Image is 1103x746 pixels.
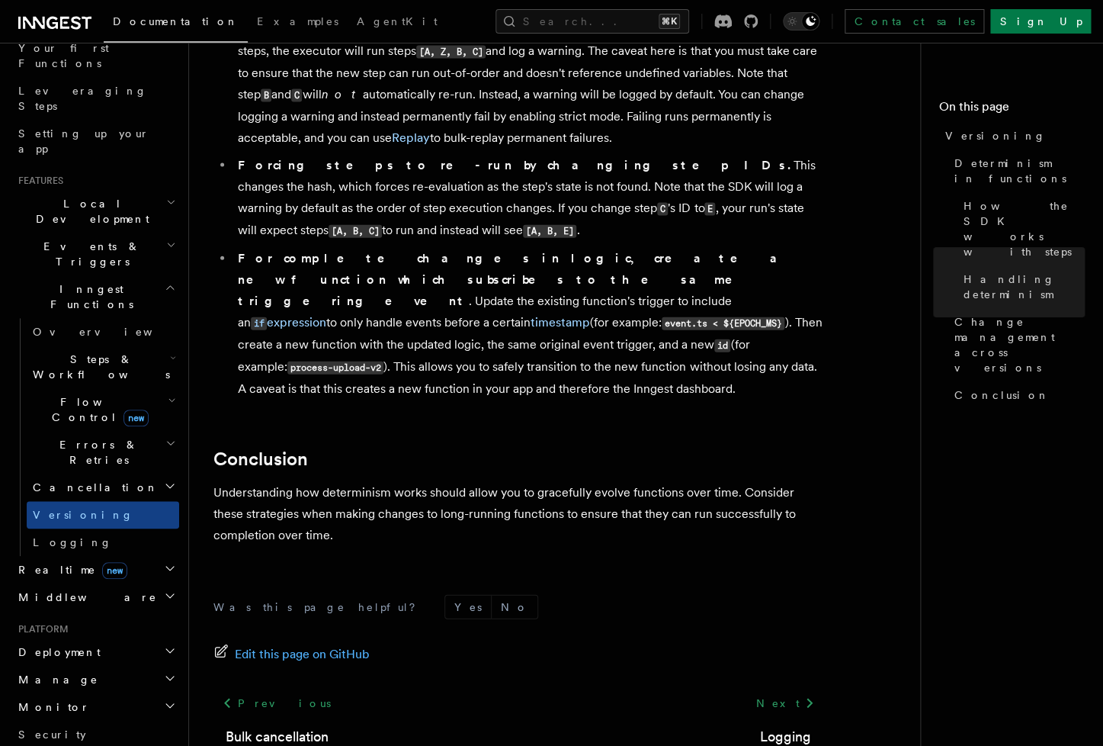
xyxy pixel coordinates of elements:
a: Logging [27,529,179,556]
a: Conclusion [948,381,1085,409]
a: Overview [27,318,179,346]
a: Previous [213,690,339,717]
button: Manage [12,666,179,693]
p: Understanding how determinism works should allow you to gracefully evolve functions over time. Co... [213,482,823,546]
button: Yes [445,596,491,619]
code: C [657,203,668,216]
code: event.ts < ${EPOCH_MS} [662,317,784,330]
span: Documentation [113,15,239,27]
span: Features [12,175,63,187]
kbd: ⌘K [659,14,680,29]
h4: On this page [939,98,1085,122]
span: new [123,410,149,426]
span: Logging [33,536,112,548]
button: No [492,596,537,619]
span: Change management across versions [954,314,1085,375]
span: Steps & Workflows [27,352,170,382]
button: Search...⌘K [495,9,689,34]
em: not [321,87,362,101]
span: Monitor [12,699,90,715]
code: C [291,89,302,102]
p: Was this page helpful? [213,600,426,615]
a: How the SDK works with steps [957,192,1085,265]
a: Replay [392,130,430,145]
span: Determinism in functions [954,156,1085,186]
a: ifexpression [251,315,326,330]
span: How the SDK works with steps [964,198,1085,259]
a: timestamp [531,315,590,330]
span: Manage [12,672,98,687]
a: Next [746,690,823,717]
a: Change management across versions [948,308,1085,381]
span: Versioning [33,509,133,521]
span: Overview [33,326,190,338]
code: id [714,339,730,352]
span: Events & Triggers [12,239,166,269]
button: Monitor [12,693,179,721]
span: Edit this page on GitHub [235,644,370,665]
button: Realtimenew [12,556,179,584]
a: Contact sales [845,9,984,34]
div: Inngest Functions [12,318,179,556]
strong: Forcing steps to re-run by changing step IDs. [238,158,794,172]
a: Versioning [939,122,1085,150]
a: Edit this page on GitHub [213,644,370,665]
a: Sign Up [990,9,1091,34]
button: Errors & Retries [27,431,179,474]
a: AgentKit [348,5,447,41]
span: Cancellation [27,480,159,495]
span: Local Development [12,196,166,227]
span: Flow Control [27,394,168,425]
span: Leveraging Steps [18,85,147,112]
span: AgentKit [357,15,438,27]
button: Toggle dark mode [783,12,819,31]
button: Steps & Workflows [27,346,179,388]
span: Conclusion [954,387,1050,403]
span: new [102,562,127,579]
span: Platform [12,623,69,635]
span: Examples [257,15,338,27]
code: E [704,203,715,216]
a: Examples [248,5,348,41]
code: [A, B, C] [329,225,382,238]
a: Determinism in functions [948,150,1085,192]
button: Flow Controlnew [27,388,179,431]
button: Local Development [12,190,179,233]
a: Documentation [104,5,248,43]
a: Setting up your app [12,120,179,162]
a: Conclusion [213,449,308,470]
span: Middleware [12,590,157,605]
li: This changes the hash, which forces re-evaluation as the step's state is not found. Note that the... [233,155,823,242]
span: Handling determinism [964,272,1085,302]
code: [A, Z, B, C] [416,46,486,59]
a: Your first Functions [12,34,179,77]
code: B [261,89,271,102]
span: Errors & Retries [27,437,165,468]
button: Inngest Functions [12,275,179,318]
span: Setting up your app [18,127,149,155]
span: Security [18,728,86,741]
button: Deployment [12,638,179,666]
span: Inngest Functions [12,281,165,312]
button: Middleware [12,584,179,611]
code: if [251,317,267,330]
strong: For complete changes in logic, create a new function which subscribes to the same triggering event [238,251,795,308]
code: process-upload-v2 [287,362,383,375]
a: Versioning [27,501,179,529]
code: [A, B, E] [523,225,576,238]
span: Realtime [12,562,127,577]
button: Events & Triggers [12,233,179,275]
a: Leveraging Steps [12,77,179,120]
li: . Update the existing function's trigger to include an to only handle events before a certain (fo... [233,248,823,400]
span: Versioning [945,128,1046,143]
a: Handling determinism [957,265,1085,308]
span: Deployment [12,645,101,660]
button: Cancellation [27,474,179,501]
